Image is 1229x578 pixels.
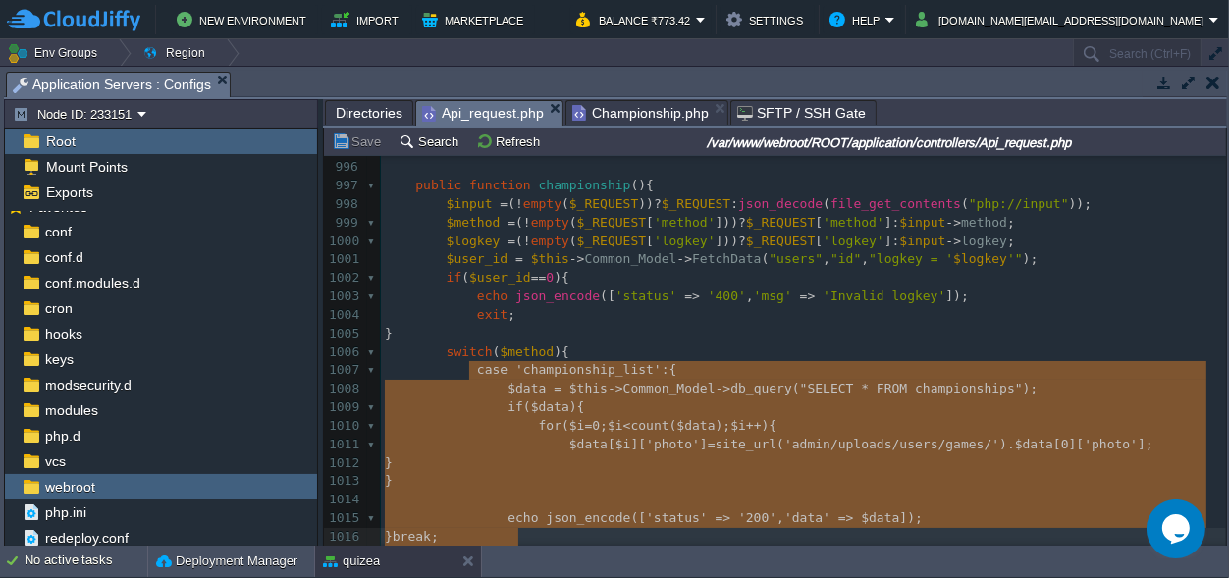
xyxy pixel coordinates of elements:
[7,8,140,32] img: CloudJiffy
[565,100,728,125] li: /var/www/webroot/ROOT/admin/application/controllers/Championship.php
[830,196,961,211] span: file_get_contents
[447,251,508,266] span: $user_id
[476,132,546,150] button: Refresh
[331,8,404,31] button: Import
[385,455,393,470] span: }
[569,418,585,433] span: $i
[508,234,515,248] span: =
[554,381,561,395] span: =
[969,196,1069,211] span: "php://input"
[676,251,692,266] span: ->
[623,418,631,433] span: <
[823,251,830,266] span: ,
[41,452,69,470] span: vcs
[422,8,529,31] button: Marketplace
[838,510,854,525] span: =>
[385,473,393,488] span: }
[523,196,561,211] span: empty
[708,437,716,451] span: =
[523,234,531,248] span: !
[324,306,363,325] div: 1004
[531,251,569,266] span: $this
[515,289,600,303] span: json_encode
[41,274,143,291] a: conf.modules.d
[630,510,646,525] span: ([
[324,158,363,177] div: 996
[708,289,746,303] span: '400'
[830,251,861,266] span: "id"
[746,418,762,433] span: ++
[600,418,608,433] span: ;
[608,418,623,433] span: $i
[692,251,761,266] span: FetchData
[41,529,132,547] a: redeploy.conf
[422,101,544,126] span: Api_request.php
[737,101,866,125] span: SFTP / SSH Gate
[730,381,792,395] span: db_query
[477,307,508,322] span: exit
[576,8,696,31] button: Balance ₹773.42
[41,248,86,266] a: conf.d
[716,381,731,395] span: ->
[654,196,662,211] span: ?
[41,325,85,342] span: hooks
[916,8,1209,31] button: [DOMAIN_NAME][EMAIL_ADDRESS][DOMAIN_NAME]
[508,381,546,395] span: $data
[385,529,393,544] span: }
[323,552,380,571] button: quizea
[431,529,439,544] span: ;
[776,437,784,451] span: (
[899,215,945,230] span: $input
[531,399,569,414] span: $data
[676,418,715,433] span: $data
[999,437,1015,451] span: ).
[1138,437,1153,451] span: ];
[41,376,134,394] a: modsecurity.d
[569,381,608,395] span: $this
[1007,234,1015,248] span: ;
[669,418,677,433] span: (
[41,503,89,521] span: php.ini
[592,418,600,433] span: 0
[815,234,823,248] span: [
[899,234,945,248] span: $input
[336,101,402,125] span: Directories
[508,399,523,414] span: if
[738,510,776,525] span: '200'
[1023,251,1039,266] span: );
[823,196,830,211] span: (
[477,289,508,303] span: echo
[784,437,999,451] span: 'admin/uploads/users/games/'
[41,223,75,240] span: conf
[469,178,531,192] span: function
[546,510,630,525] span: json_encode
[515,215,523,230] span: (
[415,100,563,125] li: /var/www/webroot/ROOT/application/controllers/Api_request.php
[1061,437,1069,451] span: 0
[531,270,547,285] span: ==
[961,196,969,211] span: (
[41,350,77,368] a: keys
[746,234,815,248] span: $_REQUEST
[861,251,869,266] span: ,
[42,158,131,176] a: Mount Points
[754,289,792,303] span: 'msg'
[961,234,1007,248] span: logkey
[600,289,615,303] span: ([
[815,215,823,230] span: [
[42,184,96,201] span: Exports
[569,196,638,211] span: $_REQUEST
[945,234,961,248] span: ->
[324,343,363,362] div: 1006
[738,234,746,248] span: ?
[730,418,746,433] span: $i
[324,528,363,547] div: 1016
[569,251,585,266] span: ->
[41,478,98,496] a: webroot
[738,215,746,230] span: ?
[447,270,462,285] span: if
[1007,215,1015,230] span: ;
[508,196,515,211] span: (
[646,510,708,525] span: 'status'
